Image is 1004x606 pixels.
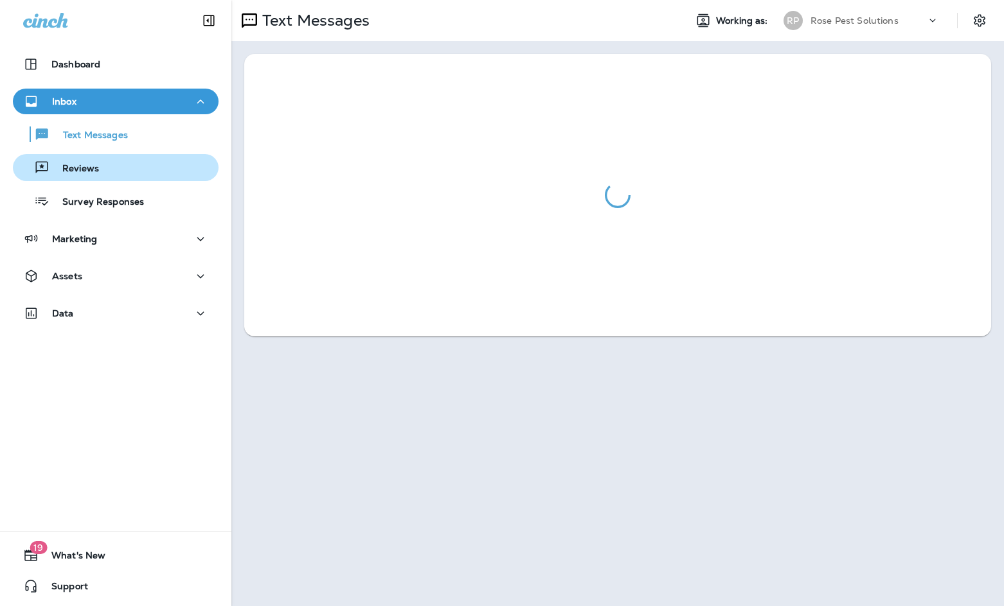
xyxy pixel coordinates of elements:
button: Marketing [13,226,219,252]
span: Working as: [716,15,771,26]
span: What's New [39,550,105,566]
p: Rose Pest Solutions [811,15,899,26]
p: Text Messages [257,11,370,30]
button: Data [13,300,219,326]
p: Reviews [49,163,99,175]
button: Support [13,573,219,599]
button: Survey Responses [13,187,219,214]
button: Reviews [13,154,219,181]
button: Text Messages [13,121,219,148]
span: 19 [30,541,47,554]
button: Assets [13,263,219,289]
p: Text Messages [50,130,128,142]
button: Inbox [13,89,219,114]
button: Dashboard [13,51,219,77]
p: Survey Responses [49,196,144,209]
p: Marketing [52,234,97,244]
p: Assets [52,271,82,281]
span: Support [39,581,88,596]
p: Dashboard [51,59,100,69]
button: Settings [968,9,991,32]
button: Collapse Sidebar [191,8,227,33]
button: 19What's New [13,542,219,568]
p: Inbox [52,96,76,107]
div: RP [784,11,803,30]
p: Data [52,308,74,318]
